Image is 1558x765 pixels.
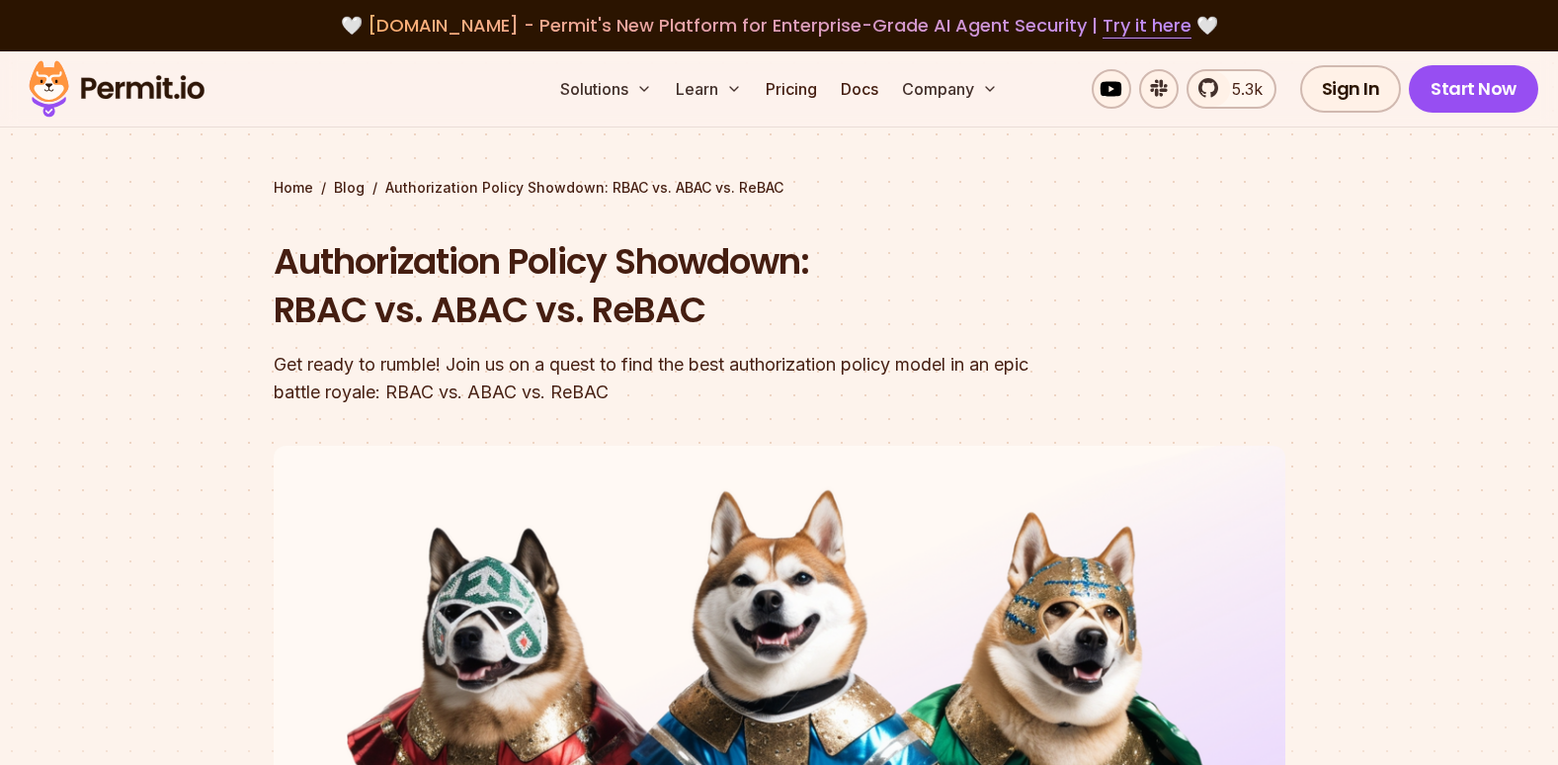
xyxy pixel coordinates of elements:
[274,178,313,198] a: Home
[1187,69,1276,109] a: 5.3k
[1300,65,1402,113] a: Sign In
[1409,65,1538,113] a: Start Now
[1103,13,1191,39] a: Try it here
[758,69,825,109] a: Pricing
[368,13,1191,38] span: [DOMAIN_NAME] - Permit's New Platform for Enterprise-Grade AI Agent Security |
[552,69,660,109] button: Solutions
[833,69,886,109] a: Docs
[274,351,1032,406] div: Get ready to rumble! Join us on a quest to find the best authorization policy model in an epic ba...
[668,69,750,109] button: Learn
[1220,77,1263,101] span: 5.3k
[894,69,1006,109] button: Company
[274,178,1285,198] div: / /
[47,12,1511,40] div: 🤍 🤍
[274,237,1032,335] h1: Authorization Policy Showdown: RBAC vs. ABAC vs. ReBAC
[20,55,213,123] img: Permit logo
[334,178,365,198] a: Blog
